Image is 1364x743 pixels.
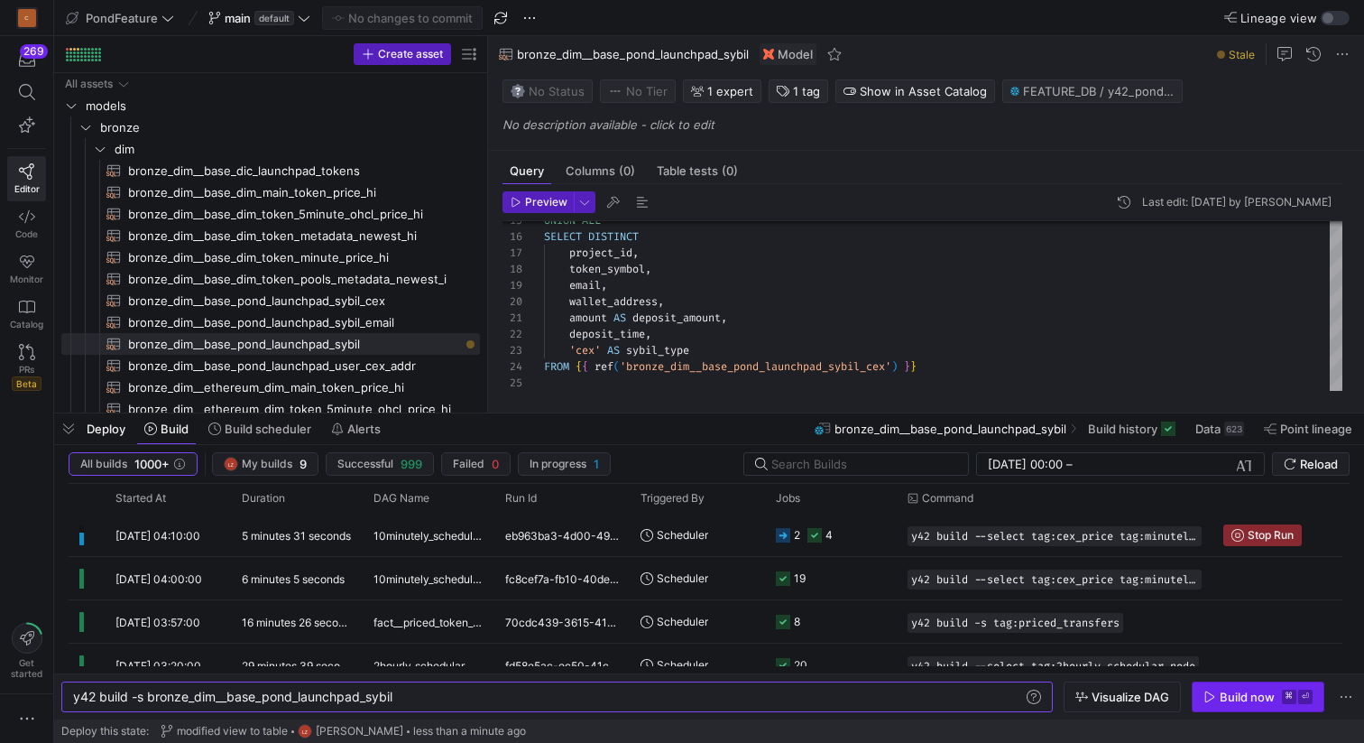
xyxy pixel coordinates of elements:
span: Build history [1088,422,1157,436]
a: bronze_dim__base_dim_token_5minute_ohcl_price_hi​​​​​​​​​​ [61,203,480,225]
div: 70cdc439-3615-410c-a83a-afc976292943 [494,600,630,643]
span: dim [115,139,477,160]
button: No statusNo Status [502,79,593,103]
span: AS [607,343,620,358]
span: wallet_address [569,294,658,309]
span: , [658,294,664,309]
span: (0) [619,165,635,177]
div: Press SPACE to select this row. [61,73,480,95]
button: Build [136,413,197,444]
button: 1 expert [683,79,761,103]
div: 19 [502,277,522,293]
span: , [601,278,607,293]
span: PondFeature [86,11,158,25]
div: LZ [298,724,312,738]
span: 1 tag [793,84,820,98]
span: bronze_dim__base_pond_launchpad_sybil_email​​​​​​​​​​ [128,312,459,333]
span: Code [15,228,38,239]
span: } [904,359,910,374]
div: All assets [65,78,113,90]
span: main [225,11,251,25]
span: Visualize DAG [1092,690,1169,704]
a: Code [7,201,46,246]
button: Alerts [323,413,389,444]
span: bronze_dim__ethereum_dim_token_5minute_ohcl_price_hi​​​​​​​​​​ [128,399,459,420]
span: FEATURE_DB / y42_pondfeature_main / BRONZE_DIM__BASE_POND_LAUNCHPAD_SYBIL [1023,84,1175,98]
span: [DATE] 03:20:00 [115,659,201,673]
p: No description available - click to edit [502,117,1357,132]
span: token_symbol [569,262,645,276]
span: Table tests [657,165,738,177]
y42-duration: 29 minutes 39 seconds [242,659,358,673]
y42-duration: 5 minutes 31 seconds [242,529,351,543]
span: No Tier [608,84,668,98]
span: deposit_time [569,327,645,341]
a: C [7,3,46,33]
span: [DATE] 03:57:00 [115,616,200,629]
button: PondFeature [61,6,179,30]
div: C [18,9,36,27]
button: Build now⌘⏎ [1192,682,1324,712]
div: Press SPACE to select this row. [61,290,480,311]
a: bronze_dim__base_dic_launchpad_tokens​​​​​​​​​​ [61,160,480,181]
div: 20 [502,293,522,310]
a: bronze_dim__base_pond_launchpad_user_cex_addr​​​​​​​​​​ [61,355,480,376]
span: y42 build --select tag:cex_price tag:minutely_schedular_node [911,530,1198,543]
span: Stop Run [1248,529,1294,542]
span: less than a minute ago [413,725,526,738]
button: Reload [1272,452,1350,476]
span: Preview [525,196,567,209]
span: PRs [19,364,34,375]
input: End datetime [1076,457,1194,471]
div: 17 [502,245,522,261]
img: No tier [608,84,622,98]
span: email [569,278,601,293]
kbd: ⏎ [1298,690,1313,704]
span: 'bronze_dim__base_pond_launchpad_sybil_cex' [620,359,891,374]
div: 23 [502,342,522,358]
button: FEATURE_DB / y42_pondfeature_main / BRONZE_DIM__BASE_POND_LAUNCHPAD_SYBIL [1002,79,1183,103]
span: Triggered By [641,492,705,505]
button: Preview [502,191,574,213]
span: bronze_dim__base_dic_launchpad_tokens​​​​​​​​​​ [128,161,459,181]
div: Press SPACE to select this row. [61,355,480,376]
span: y42 build -s bronze_dim__base_pond_launchpad_sybil [73,689,392,704]
input: Start datetime [988,457,1063,471]
div: 269 [20,44,48,59]
button: Successful999 [326,452,434,476]
span: fact__priced_token_transfers [373,601,484,644]
button: Point lineage [1256,413,1360,444]
span: AS [613,311,626,325]
span: 1000+ [134,457,170,471]
span: SELECT [544,229,582,244]
span: No Status [511,84,585,98]
span: [DATE] 04:10:00 [115,529,200,543]
span: Scheduler [657,557,708,599]
span: 10minutely_schedular_node [373,515,484,557]
span: 1 [594,457,599,471]
span: , [632,246,639,260]
div: 623 [1224,422,1244,436]
span: modified view to table [177,725,288,738]
span: bronze_dim__base_dim_token_metadata_newest_hi​​​​​​​​​​ [128,226,459,246]
span: { [582,359,588,374]
div: 4 [825,514,833,556]
span: Columns [566,165,635,177]
span: ref [594,359,613,374]
div: Press SPACE to select this row. [61,333,480,355]
button: Data623 [1187,413,1252,444]
button: No tierNo Tier [600,79,676,103]
div: Last edit: [DATE] by [PERSON_NAME] [1142,196,1332,209]
div: Press SPACE to select this row. [61,376,480,398]
span: ( [613,359,620,374]
span: Jobs [776,492,800,505]
a: bronze_dim__base_pond_launchpad_sybil_email​​​​​​​​​​ [61,311,480,333]
y42-duration: 6 minutes 5 seconds [242,572,345,586]
div: 21 [502,310,522,326]
span: Get started [11,657,42,679]
div: Press SPACE to select this row. [61,268,480,290]
span: 999 [401,457,422,471]
span: bronze_dim__base_pond_launchpad_sybil [834,422,1066,436]
img: No status [511,84,525,98]
img: undefined [763,49,774,60]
